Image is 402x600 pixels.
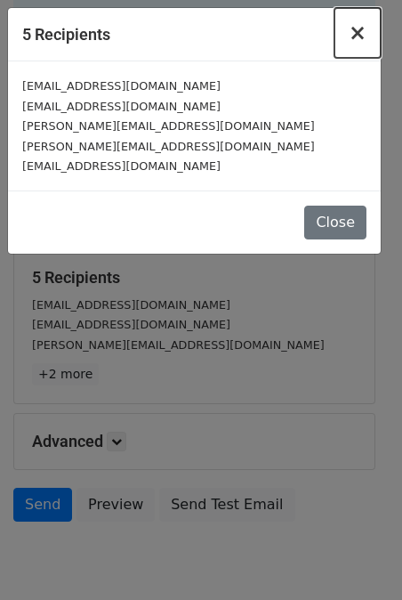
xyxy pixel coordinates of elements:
[22,100,221,113] small: [EMAIL_ADDRESS][DOMAIN_NAME]
[22,140,315,153] small: [PERSON_NAME][EMAIL_ADDRESS][DOMAIN_NAME]
[22,79,221,93] small: [EMAIL_ADDRESS][DOMAIN_NAME]
[22,119,315,133] small: [PERSON_NAME][EMAIL_ADDRESS][DOMAIN_NAME]
[304,206,366,239] button: Close
[313,515,402,600] iframe: Chat Widget
[22,159,221,173] small: [EMAIL_ADDRESS][DOMAIN_NAME]
[349,20,366,45] span: ×
[22,22,110,46] h5: 5 Recipients
[334,8,381,58] button: Close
